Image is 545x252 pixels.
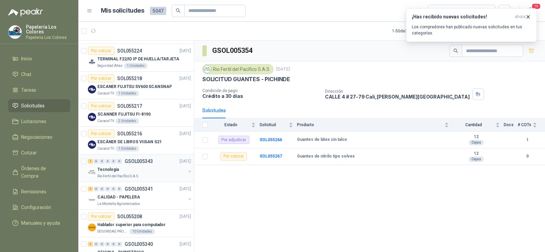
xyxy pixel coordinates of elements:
[9,26,21,39] img: Company Logo
[125,187,153,191] p: GSOL005341
[180,75,191,82] p: [DATE]
[78,72,194,99] a: Por cotizarSOL055218[DATE] Company LogoESCANER FUJITSU SV600 SCANSNAPCaracol TV1 Unidades
[88,140,96,149] img: Company Logo
[97,229,128,234] p: SEGURIDAD PROVISER LTDA
[220,152,247,161] div: Por cotizar
[21,204,51,211] span: Configuración
[88,159,93,164] div: 1
[115,118,139,124] div: 2 Unidades
[21,118,46,125] span: Licitaciones
[97,166,119,173] p: Tecnologia
[21,165,64,180] span: Órdenes de Compra
[218,136,249,144] div: Por adjudicar
[8,162,70,182] a: Órdenes de Compra
[8,131,70,144] a: Negociaciones
[117,104,142,108] p: SOL055217
[117,131,142,136] p: SOL055216
[88,74,114,83] div: Por cotizar
[8,52,70,65] a: Inicio
[88,196,96,204] img: Company Logo
[88,157,192,179] a: 1 0 0 0 0 0 GSOL005343[DATE] Company LogoTecnologiaRio Fertil del Pacífico S.A.S.
[78,99,194,127] a: Por cotizarSOL055217[DATE] Company LogoSCANNER FUJITSU FI-8190Caracol TV2 Unidades
[21,71,31,78] span: Chat
[531,3,541,10] span: 19
[88,102,114,110] div: Por cotizar
[117,159,122,164] div: 0
[94,187,99,191] div: 0
[97,56,179,62] p: TERMINAL F22/ID IP DE HUELLA/TARJETA
[260,122,287,127] span: Solicitud
[105,242,110,247] div: 0
[21,149,37,157] span: Cotizar
[78,210,194,237] a: Por cotizarSOL055208[DATE] Company LogoHablador superior para computadorSEGURIDAD PROVISER LTDA10...
[453,122,494,127] span: Cantidad
[325,89,470,94] p: Dirección
[406,8,537,42] button: ¡Has recibido nuevas solicitudes!ahora Los compradores han publicado nuevas solicitudes en tus ca...
[518,122,531,127] span: # COTs
[124,63,147,69] div: 1 Unidades
[99,159,105,164] div: 0
[453,151,500,157] b: 12
[180,158,191,165] p: [DATE]
[260,118,297,132] th: Solicitud
[8,99,70,112] a: Solicitudes
[94,242,99,247] div: 0
[297,154,355,159] b: Guantes de nitrilo tipo solvex
[94,159,99,164] div: 0
[8,146,70,159] a: Cotizar
[276,66,290,73] p: [DATE]
[21,188,46,195] span: Remisiones
[26,35,70,40] p: Papeleria Los Colores
[88,187,93,191] div: 1
[117,187,122,191] div: 0
[88,242,93,247] div: 1
[260,137,282,142] a: SOL055266
[105,187,110,191] div: 0
[88,85,96,93] img: Company Logo
[453,134,500,140] b: 12
[129,229,155,234] div: 10 Unidades
[180,131,191,137] p: [DATE]
[97,84,172,90] p: ESCANER FUJITSU SV600 SCANSNAP
[97,222,166,228] p: Hablador superior para computador
[8,68,70,81] a: Chat
[21,86,36,94] span: Tareas
[525,5,537,17] button: 19
[97,118,114,124] p: Caracol TV
[21,55,32,62] span: Inicio
[8,115,70,128] a: Licitaciones
[212,118,260,132] th: Estado
[88,168,96,176] img: Company Logo
[412,24,531,36] p: Los compradores han publicado nuevas solicitudes en tus categorías.
[21,133,52,141] span: Negociaciones
[202,76,290,83] p: SOLICITUD GUANTES - PICHINDE
[117,48,142,53] p: SOL055224
[88,58,96,66] img: Company Logo
[212,45,253,56] h3: GSOL005354
[180,103,191,109] p: [DATE]
[8,217,70,229] a: Manuales y ayuda
[518,137,537,143] b: 1
[432,7,446,15] div: Todas
[111,159,116,164] div: 0
[212,122,250,127] span: Estado
[297,122,443,127] span: Producto
[180,213,191,220] p: [DATE]
[180,48,191,54] p: [DATE]
[469,140,484,145] div: Cajas
[504,118,518,132] th: Docs
[117,76,142,81] p: SOL055218
[325,94,470,100] p: CALLE 4 # 27-79 Cali , [PERSON_NAME][GEOGRAPHIC_DATA]
[260,154,282,159] a: SOL055267
[115,146,139,151] div: 1 Unidades
[88,130,114,138] div: Por cotizar
[105,159,110,164] div: 0
[21,102,45,109] span: Solicitudes
[21,219,60,227] span: Manuales y ayuda
[97,63,123,69] p: Seguridad Atlas
[88,113,96,121] img: Company Logo
[101,6,144,16] h1: Mis solicitudes
[115,91,139,96] div: 1 Unidades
